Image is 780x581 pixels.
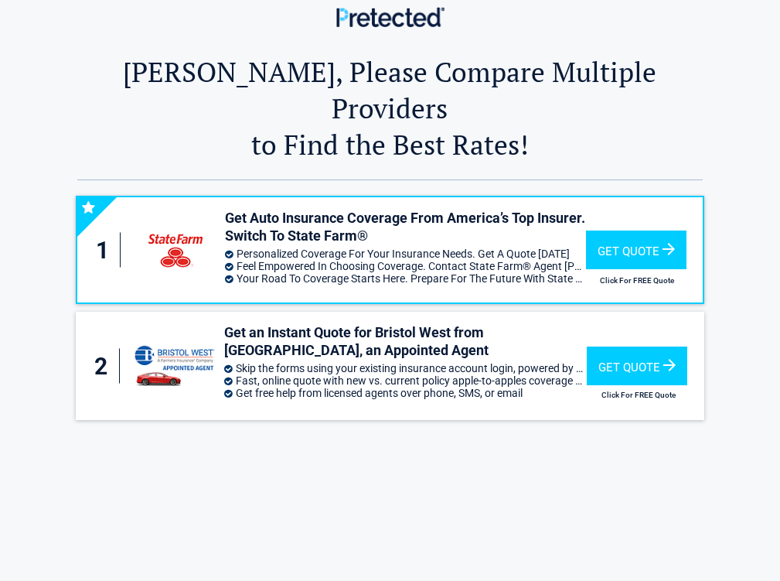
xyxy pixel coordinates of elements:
h3: Get Auto Insurance Coverage From America’s Top Insurer. Switch To State Farm® [225,209,585,245]
div: 1 [93,233,121,268]
li: Feel Empowered In Choosing Coverage. Contact State Farm® Agent [PERSON_NAME] [225,260,585,272]
li: Your Road To Coverage Starts Here. Prepare For The Future With State Farm® [225,272,585,285]
div: Get Quote [587,347,687,385]
li: Fast, online quote with new vs. current policy apple-to-apples coverage comparison [224,374,587,387]
li: Personalized Coverage For Your Insurance Needs. Get A Quote [DATE] [225,248,585,260]
img: savvy's logo [133,342,216,389]
li: Skip the forms using your existing insurance account login, powered by Trellis [224,362,587,374]
img: sfinsurancequotes-in's logo [134,208,217,292]
div: Get Quote [586,231,686,269]
h2: Click For FREE Quote [587,391,690,399]
h2: [PERSON_NAME], Please Compare Multiple Providers to Find the Best Rates! [77,53,702,162]
img: Main Logo [336,7,444,26]
h2: Click For FREE Quote [586,276,689,285]
li: Get free help from licensed agents over phone, SMS, or email [224,387,587,399]
div: 2 [91,349,120,384]
h3: Get an Instant Quote for Bristol West from [GEOGRAPHIC_DATA], an Appointed Agent [224,323,587,360]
